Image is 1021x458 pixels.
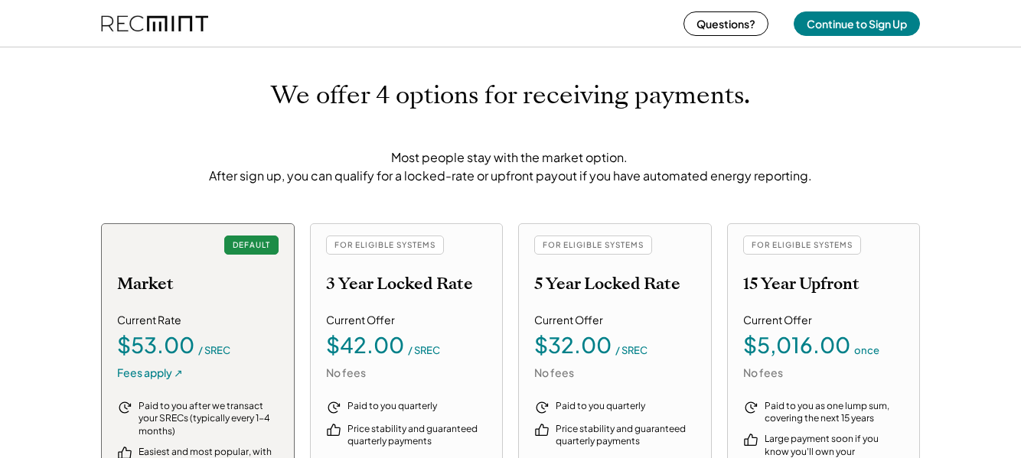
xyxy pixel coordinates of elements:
h2: 15 Year Upfront [743,274,860,294]
div: Paid to you as one lump sum, covering the next 15 years [765,400,905,426]
div: FOR ELIGIBLE SYSTEMS [534,235,652,255]
h2: Market [117,274,174,294]
div: No fees [743,365,783,381]
div: No fees [326,365,366,381]
div: / SREC [198,346,230,356]
div: FOR ELIGIBLE SYSTEMS [326,235,444,255]
div: / SREC [408,346,440,356]
div: Most people stay with the market option. After sign up, you can qualify for a locked-rate or upfr... [204,148,817,185]
div: $42.00 [326,334,404,356]
div: Paid to you after we transact your SRECs (typically every 1-4 months) [139,400,279,438]
div: No fees [534,365,574,381]
div: Current Rate [117,313,181,328]
button: Questions? [683,11,768,36]
div: FOR ELIGIBLE SYSTEMS [743,235,861,255]
h1: We offer 4 options for receiving payments. [271,80,750,110]
div: Price stability and guaranteed quarterly payments [347,423,488,449]
div: Price stability and guaranteed quarterly payments [556,423,696,449]
div: Current Offer [743,313,812,328]
button: Continue to Sign Up [794,11,920,36]
div: $53.00 [117,334,194,356]
div: once [854,346,879,356]
div: Current Offer [534,313,603,328]
div: Current Offer [326,313,395,328]
div: Fees apply ↗ [117,365,183,381]
h2: 3 Year Locked Rate [326,274,473,294]
div: Paid to you quarterly [556,400,696,413]
div: DEFAULT [224,235,279,255]
div: / SREC [615,346,648,356]
img: recmint-logotype%403x%20%281%29.jpeg [101,3,208,44]
h2: 5 Year Locked Rate [534,274,680,294]
div: Paid to you quarterly [347,400,488,413]
div: $5,016.00 [743,334,850,356]
div: $32.00 [534,334,612,356]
